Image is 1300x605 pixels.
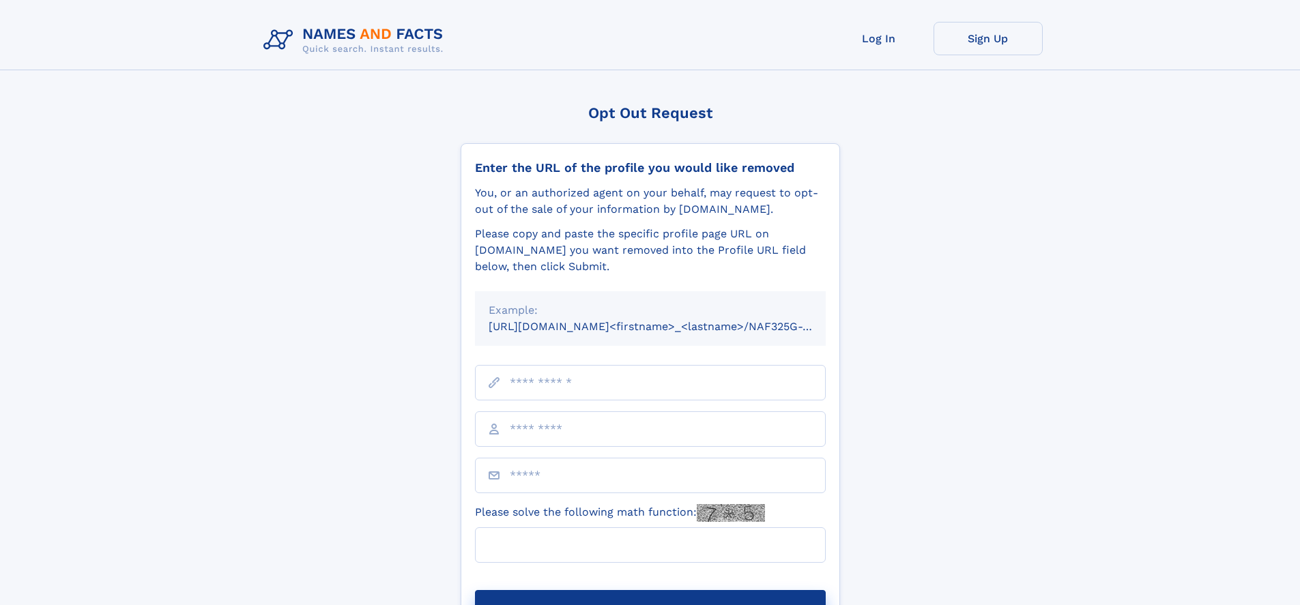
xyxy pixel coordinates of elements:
[475,185,826,218] div: You, or an authorized agent on your behalf, may request to opt-out of the sale of your informatio...
[475,160,826,175] div: Enter the URL of the profile you would like removed
[475,504,765,522] label: Please solve the following math function:
[475,226,826,275] div: Please copy and paste the specific profile page URL on [DOMAIN_NAME] you want removed into the Pr...
[824,22,934,55] a: Log In
[461,104,840,121] div: Opt Out Request
[489,320,852,333] small: [URL][DOMAIN_NAME]<firstname>_<lastname>/NAF325G-xxxxxxxx
[934,22,1043,55] a: Sign Up
[258,22,454,59] img: Logo Names and Facts
[489,302,812,319] div: Example:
